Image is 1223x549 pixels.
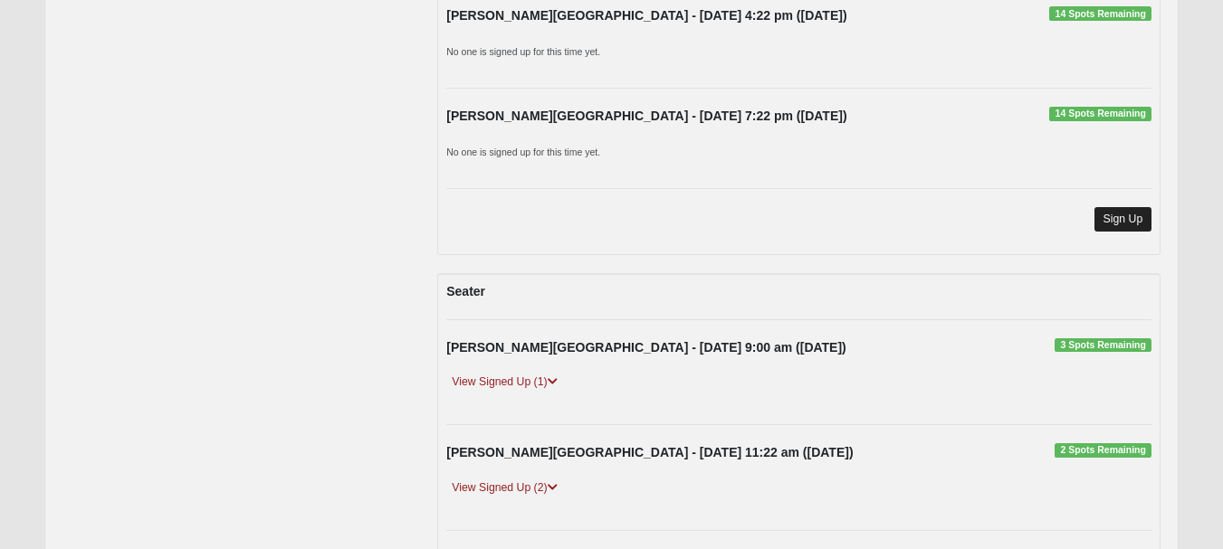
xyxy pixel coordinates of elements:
[446,147,600,157] small: No one is signed up for this time yet.
[446,109,846,123] strong: [PERSON_NAME][GEOGRAPHIC_DATA] - [DATE] 7:22 pm ([DATE])
[446,340,846,355] strong: [PERSON_NAME][GEOGRAPHIC_DATA] - [DATE] 9:00 am ([DATE])
[1055,338,1151,353] span: 3 Spots Remaining
[446,8,846,23] strong: [PERSON_NAME][GEOGRAPHIC_DATA] - [DATE] 4:22 pm ([DATE])
[1055,443,1151,458] span: 2 Spots Remaining
[1094,207,1152,232] a: Sign Up
[446,373,562,392] a: View Signed Up (1)
[446,478,562,497] a: View Signed Up (2)
[1049,6,1151,21] span: 14 Spots Remaining
[446,284,485,298] strong: Seater
[1049,107,1151,121] span: 14 Spots Remaining
[446,46,600,57] small: No one is signed up for this time yet.
[446,445,853,459] strong: [PERSON_NAME][GEOGRAPHIC_DATA] - [DATE] 11:22 am ([DATE])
